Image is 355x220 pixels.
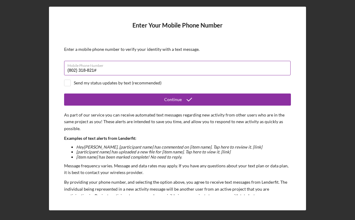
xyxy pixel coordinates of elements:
[64,135,291,142] p: Examples of text alerts from Lenderfit:
[67,61,291,68] label: Mobile Phone Number
[64,163,291,176] p: Message frequency varies. Message and data rates may apply. If you have any questions about your ...
[76,145,291,149] li: Hey [PERSON_NAME] , [participant name] has commented on [item name]. Tap here to review it. [link]
[64,112,291,132] p: As part of our service you can receive automated text messages regarding new activity from other ...
[76,149,291,154] li: [participant name] has uploaded a new file for [item name]. Tap here to view it. [link]
[64,179,291,199] p: By providing your phone number, and selecting the option above, you agree to receive text message...
[64,47,291,52] div: Enter a mobile phone number to verify your identity with a text message.
[74,80,161,85] div: Send my status updates by text (recommended)
[164,94,182,106] div: Continue
[76,155,291,159] li: [item name] has been marked complete! No need to reply.
[64,94,291,106] button: Continue
[64,22,291,38] h4: Enter Your Mobile Phone Number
